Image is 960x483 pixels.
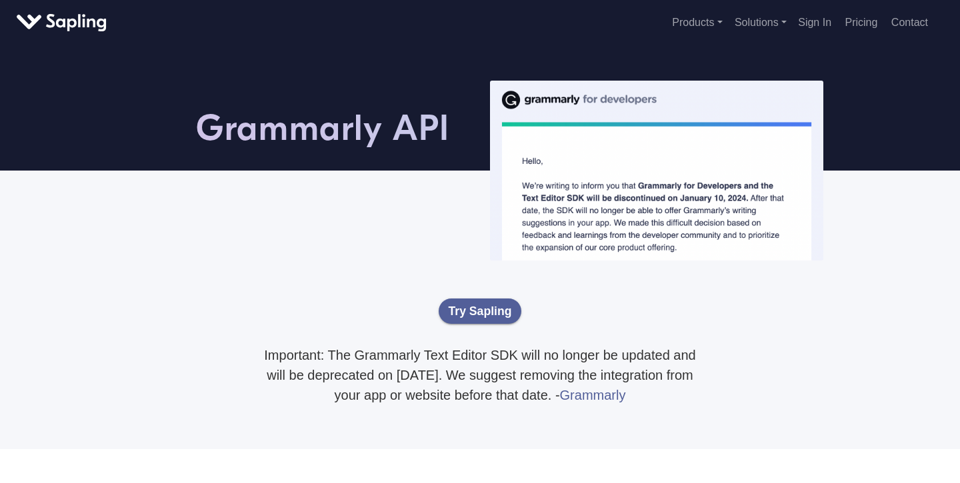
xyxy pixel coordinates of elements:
[886,11,933,33] a: Contact
[735,17,787,28] a: Solutions
[439,298,522,324] a: Try Sapling
[253,345,707,405] p: Important: The Grammarly Text Editor SDK will no longer be updated and will be deprecated on [DAT...
[840,11,883,33] a: Pricing
[672,17,722,28] a: Products
[793,11,837,33] a: Sign In
[196,65,450,151] h1: Grammarly API
[490,81,823,261] img: Grammarly SDK Deprecation Notice
[560,388,626,402] a: Grammarly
